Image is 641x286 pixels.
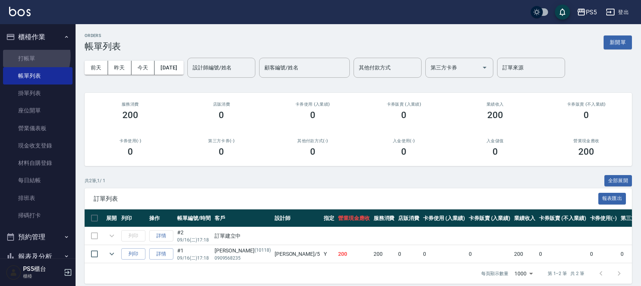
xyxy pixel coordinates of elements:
h3: 200 [487,110,503,120]
button: 報表及分析 [3,247,73,266]
p: 09/16 (二) 17:18 [177,237,211,243]
h2: 營業現金應收 [550,138,623,143]
img: Person [6,265,21,280]
h2: 第三方卡券(-) [185,138,258,143]
a: 排班表 [3,189,73,207]
td: [PERSON_NAME] /5 [273,245,322,263]
th: 業績收入 [512,209,537,227]
th: 操作 [147,209,175,227]
p: (10118) [255,247,271,255]
a: 營業儀表板 [3,120,73,137]
h3: 0 [401,110,406,120]
h3: 0 [219,146,224,157]
button: [DATE] [154,61,183,75]
button: save [555,5,570,20]
td: 200 [512,245,537,263]
h5: PS5櫃台 [23,265,62,273]
td: 0 [396,245,421,263]
td: Y [322,245,336,263]
span: 訂單列表 [94,195,598,203]
a: 現金收支登錄 [3,137,73,154]
h3: 帳單列表 [85,41,121,52]
button: 昨天 [108,61,131,75]
td: 200 [372,245,397,263]
h3: 200 [122,110,138,120]
h3: 0 [310,110,315,120]
a: 詳情 [149,248,173,260]
div: PS5 [586,8,597,17]
h3: 0 [310,146,315,157]
th: 帳單編號/時間 [175,209,213,227]
td: #2 [175,227,213,245]
th: 營業現金應收 [336,209,372,227]
button: 新開單 [604,35,632,49]
h3: 0 [219,110,224,120]
button: 列印 [121,248,145,260]
th: 展開 [104,209,119,227]
h2: 業績收入 [459,102,532,107]
div: 1000 [511,263,536,284]
button: expand row [106,248,117,260]
a: 材料自購登錄 [3,154,73,172]
th: 服務消費 [372,209,397,227]
p: 第 1–2 筆 共 2 筆 [548,270,584,277]
p: 櫃檯 [23,273,62,280]
p: 0909568235 [215,255,271,261]
h3: 0 [128,146,133,157]
th: 列印 [119,209,147,227]
td: 0 [421,245,467,263]
h2: 其他付款方式(-) [276,138,349,143]
th: 卡券使用 (入業績) [421,209,467,227]
th: 指定 [322,209,336,227]
div: [PERSON_NAME] [215,247,271,255]
h3: 200 [578,146,594,157]
button: 預約管理 [3,227,73,247]
h2: 入金使用(-) [368,138,441,143]
p: 每頁顯示數量 [481,270,508,277]
a: 新開單 [604,38,632,46]
button: PS5 [574,5,600,20]
td: 0 [537,245,588,263]
td: #1 [175,245,213,263]
h3: 服務消費 [94,102,167,107]
h2: 卡券使用 (入業績) [276,102,349,107]
p: 共 2 筆, 1 / 1 [85,177,105,184]
button: 櫃檯作業 [3,27,73,47]
img: Logo [9,7,31,16]
th: 客戶 [213,209,273,227]
h3: 0 [584,110,589,120]
button: 今天 [131,61,155,75]
button: 前天 [85,61,108,75]
h2: 店販消費 [185,102,258,107]
th: 設計師 [273,209,322,227]
h2: ORDERS [85,33,121,38]
p: 09/16 (二) 17:18 [177,255,211,261]
button: 全部展開 [604,175,632,187]
td: 200 [336,245,372,263]
a: 帳單列表 [3,67,73,85]
th: 店販消費 [396,209,421,227]
td: 0 [467,245,513,263]
h2: 入金儲值 [459,138,532,143]
button: Open [479,62,491,74]
a: 座位開單 [3,102,73,119]
button: 報表匯出 [598,193,626,205]
a: 打帳單 [3,50,73,67]
a: 掛單列表 [3,85,73,102]
th: 卡券使用(-) [588,209,619,227]
td: 0 [588,245,619,263]
h2: 卡券販賣 (不入業績) [550,102,623,107]
h2: 卡券販賣 (入業績) [368,102,441,107]
a: 掃碼打卡 [3,207,73,224]
h2: 卡券使用(-) [94,138,167,143]
th: 卡券販賣 (入業績) [467,209,513,227]
h3: 0 [401,146,406,157]
a: 每日結帳 [3,172,73,189]
h3: 0 [493,146,498,157]
button: 登出 [603,5,632,19]
a: 報表匯出 [598,195,626,202]
th: 卡券販賣 (不入業績) [537,209,588,227]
